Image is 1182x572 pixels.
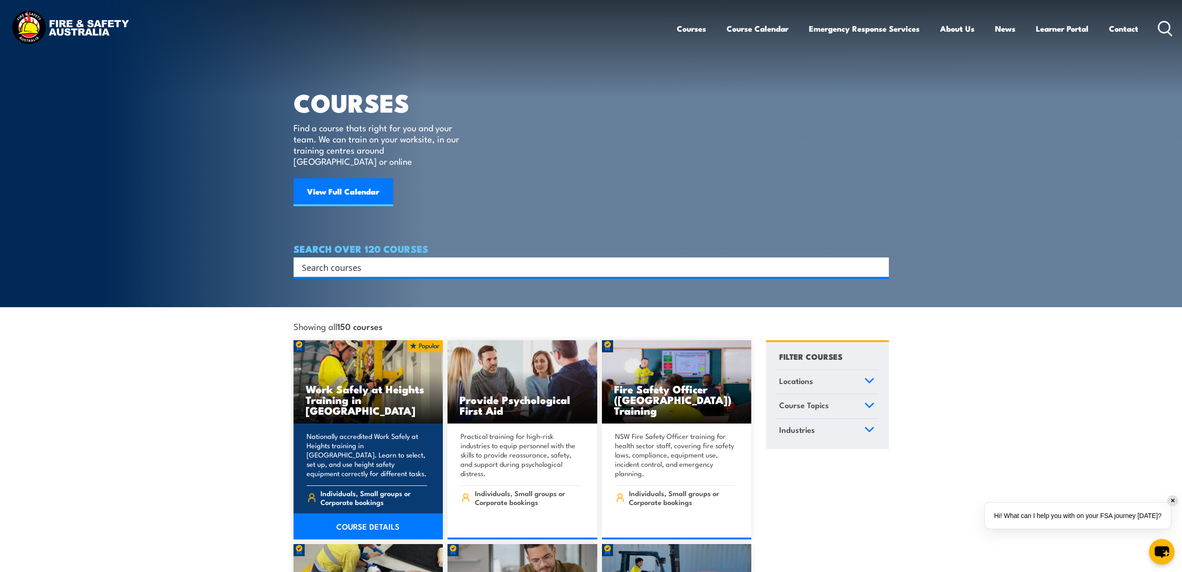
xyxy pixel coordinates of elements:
[779,424,815,436] span: Industries
[321,489,427,506] span: Individuals, Small groups or Corporate bookings
[460,394,585,416] h3: Provide Psychological First Aid
[294,91,473,113] h1: COURSES
[304,261,870,274] form: Search form
[629,489,735,506] span: Individuals, Small groups or Corporate bookings
[294,243,889,254] h4: SEARCH OVER 120 COURSES
[475,489,581,506] span: Individuals, Small groups or Corporate bookings
[995,16,1015,41] a: News
[447,340,597,424] img: Mental Health First Aid Training Course from Fire & Safety Australia
[294,178,393,206] a: View Full Calendar
[602,340,752,424] img: Fire Safety Advisor
[779,399,829,411] span: Course Topics
[809,16,920,41] a: Emergency Response Services
[779,375,813,387] span: Locations
[307,431,427,478] p: Nationally accredited Work Safely at Heights training in [GEOGRAPHIC_DATA]. Learn to select, set ...
[602,340,752,424] a: Fire Safety Officer ([GEOGRAPHIC_DATA]) Training
[985,503,1171,529] div: Hi! What can I help you with on your FSA journey [DATE]?
[677,16,706,41] a: Courses
[775,419,879,443] a: Industries
[873,261,886,274] button: Search magnifier button
[1036,16,1089,41] a: Learner Portal
[727,16,788,41] a: Course Calendar
[306,384,431,416] h3: Work Safely at Heights Training in [GEOGRAPHIC_DATA]
[1109,16,1138,41] a: Contact
[615,431,736,478] p: NSW Fire Safety Officer training for health sector staff, covering fire safety laws, compliance, ...
[294,122,463,167] p: Find a course thats right for you and your team. We can train on your worksite, in our training c...
[302,260,868,274] input: Search input
[294,340,443,424] img: Work Safely at Heights Training (1)
[940,16,975,41] a: About Us
[1149,539,1175,565] button: chat-button
[775,394,879,418] a: Course Topics
[447,340,597,424] a: Provide Psychological First Aid
[775,370,879,394] a: Locations
[461,431,581,478] p: Practical training for high-risk industries to equip personnel with the skills to provide reassur...
[1168,496,1178,506] div: ✕
[337,320,382,332] strong: 150 courses
[779,350,842,363] h4: FILTER COURSES
[294,340,443,424] a: Work Safely at Heights Training in [GEOGRAPHIC_DATA]
[294,321,382,331] span: Showing all
[294,513,443,539] a: COURSE DETAILS
[614,384,740,416] h3: Fire Safety Officer ([GEOGRAPHIC_DATA]) Training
